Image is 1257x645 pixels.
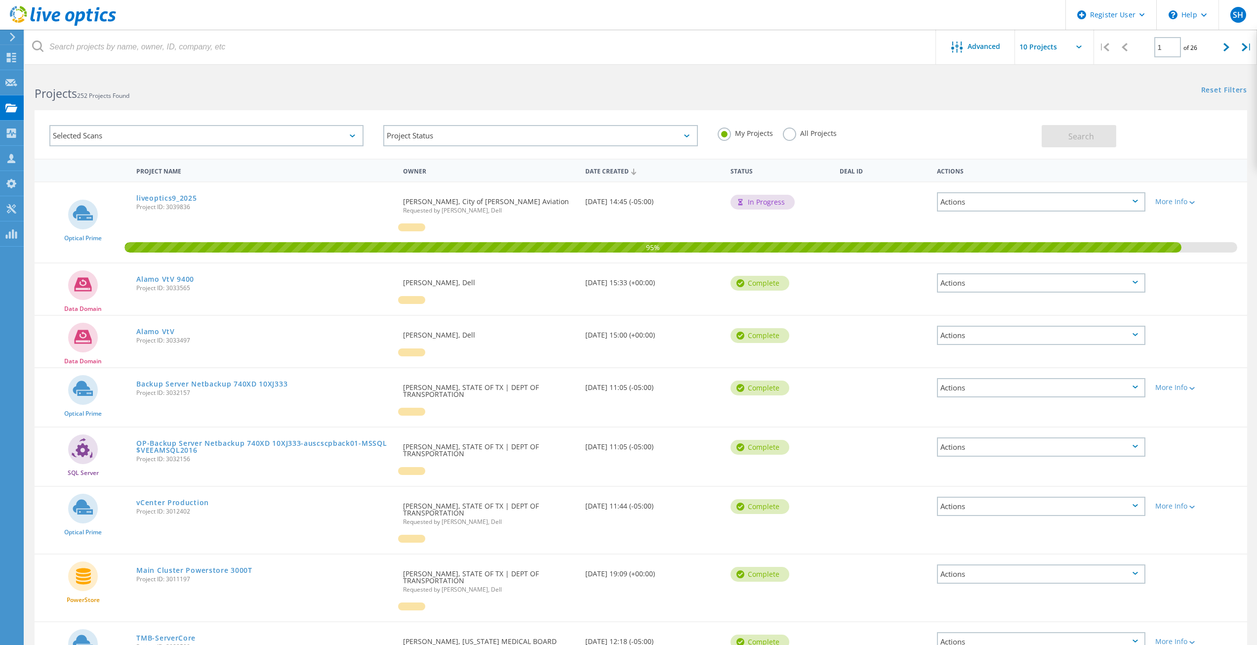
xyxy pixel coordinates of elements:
[730,328,789,343] div: Complete
[1155,384,1242,391] div: More Info
[64,411,102,417] span: Optical Prime
[398,487,580,535] div: [PERSON_NAME], STATE OF TX | DEPT OF TRANSPORTATION
[580,182,726,215] div: [DATE] 14:45 (-05:00)
[937,437,1145,457] div: Actions
[136,509,393,515] span: Project ID: 3012402
[398,263,580,296] div: [PERSON_NAME], Dell
[968,43,1000,50] span: Advanced
[136,567,252,574] a: Main Cluster Powerstore 3000T
[64,358,102,364] span: Data Domain
[730,195,795,210] div: In Progress
[49,125,364,146] div: Selected Scans
[77,91,129,100] span: 252 Projects Found
[580,555,726,587] div: [DATE] 19:09 (+00:00)
[937,497,1145,516] div: Actions
[937,326,1145,345] div: Actions
[398,316,580,348] div: [PERSON_NAME], Dell
[124,242,1181,251] span: 95%
[1237,30,1257,65] div: |
[398,368,580,408] div: [PERSON_NAME], STATE OF TX | DEPT OF TRANSPORTATION
[136,440,393,454] a: OP-Backup Server Netbackup 740XD 10XJ333-auscscpback01-MSSQL$VEEAMSQL2016
[580,368,726,401] div: [DATE] 11:05 (-05:00)
[1155,638,1242,645] div: More Info
[730,276,789,291] div: Complete
[136,328,174,335] a: Alamo VtV
[1169,10,1177,19] svg: \n
[398,161,580,179] div: Owner
[730,499,789,514] div: Complete
[403,208,575,214] span: Requested by [PERSON_NAME], Dell
[580,316,726,348] div: [DATE] 15:00 (+00:00)
[136,576,393,582] span: Project ID: 3011197
[398,428,580,467] div: [PERSON_NAME], STATE OF TX | DEPT OF TRANSPORTATION
[730,440,789,455] div: Complete
[730,567,789,582] div: Complete
[1042,125,1116,147] button: Search
[937,378,1145,397] div: Actions
[932,161,1150,179] div: Actions
[64,235,102,241] span: Optical Prime
[1201,86,1247,95] a: Reset Filters
[35,86,77,101] b: Projects
[136,195,197,202] a: liveoptics9_2025
[136,381,287,387] a: Backup Server Netbackup 740XD 10XJ333
[937,273,1145,293] div: Actions
[580,487,726,519] div: [DATE] 11:44 (-05:00)
[25,30,936,64] input: Search projects by name, owner, ID, company, etc
[730,381,789,395] div: Complete
[136,390,393,396] span: Project ID: 3032157
[68,470,99,476] span: SQL Server
[1155,198,1242,205] div: More Info
[783,128,837,137] label: All Projects
[718,128,773,137] label: My Projects
[64,529,102,535] span: Optical Prime
[10,21,116,28] a: Live Optics Dashboard
[1233,11,1243,19] span: SH
[1183,43,1197,52] span: of 26
[580,161,726,180] div: Date Created
[383,125,697,146] div: Project Status
[1068,131,1094,142] span: Search
[131,161,398,179] div: Project Name
[403,587,575,593] span: Requested by [PERSON_NAME], Dell
[937,564,1145,584] div: Actions
[937,192,1145,212] div: Actions
[136,456,393,462] span: Project ID: 3032156
[580,428,726,460] div: [DATE] 11:05 (-05:00)
[726,161,835,179] div: Status
[67,597,100,603] span: PowerStore
[580,263,726,296] div: [DATE] 15:33 (+00:00)
[398,182,580,223] div: [PERSON_NAME], City of [PERSON_NAME] Aviation
[398,555,580,602] div: [PERSON_NAME], STATE OF TX | DEPT OF TRANSPORTATION
[136,499,209,506] a: vCenter Production
[136,338,393,344] span: Project ID: 3033497
[1094,30,1114,65] div: |
[64,306,102,312] span: Data Domain
[403,519,575,525] span: Requested by [PERSON_NAME], Dell
[835,161,932,179] div: Deal Id
[136,285,393,291] span: Project ID: 3033565
[136,635,196,642] a: TMB-ServerCore
[1155,503,1242,510] div: More Info
[136,276,194,283] a: Alamo VtV 9400
[136,204,393,210] span: Project ID: 3039836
